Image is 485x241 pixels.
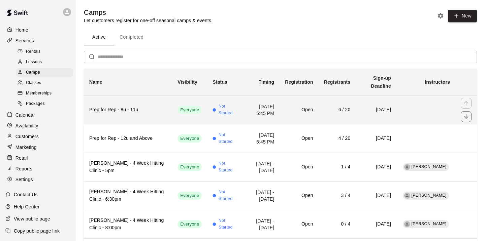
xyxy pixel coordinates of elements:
[177,163,202,171] div: This service is visible to all of your customers
[177,135,202,142] span: Everyone
[412,164,447,169] span: [PERSON_NAME]
[16,57,73,67] div: Lessons
[324,135,351,142] h6: 4 / 20
[361,163,391,171] h6: [DATE]
[15,165,32,172] p: Reports
[404,164,410,170] div: Elliott Curtis
[361,192,391,199] h6: [DATE]
[361,106,391,114] h6: [DATE]
[361,220,391,228] h6: [DATE]
[89,106,167,114] h6: Prep for Rep - 8u - 11u
[285,163,313,171] h6: Open
[89,188,167,203] h6: [PERSON_NAME] - 4 Week Hitting Clinic - 6:30pm
[89,217,167,232] h6: [PERSON_NAME] - 4 Week Hitting Clinic - 8:00pm
[219,132,238,145] span: Not Started
[26,69,40,76] span: Camps
[5,131,70,142] a: Customers
[89,135,167,142] h6: Prep for Rep - 12u and Above
[177,220,202,228] div: This service is visible to all of your customers
[84,8,213,17] h5: Camps
[177,106,202,114] div: This service is visible to all of your customers
[16,88,76,99] a: Memberships
[285,79,313,85] b: Registration
[244,124,280,153] td: [DATE] 6:45 PM
[14,203,39,210] p: Help Center
[16,89,73,98] div: Memberships
[285,106,313,114] h6: Open
[15,176,33,183] p: Settings
[219,189,238,202] span: Not Started
[412,222,447,226] span: [PERSON_NAME]
[15,37,34,44] p: Services
[5,164,70,174] a: Reports
[361,135,391,142] h6: [DATE]
[244,210,280,238] td: [DATE] - [DATE]
[89,160,167,174] h6: [PERSON_NAME] - 4 Week Hitting Clinic - 5pm
[5,25,70,35] a: Home
[219,160,238,174] span: Not Started
[5,174,70,185] a: Settings
[26,80,41,86] span: Classes
[15,27,28,33] p: Home
[177,134,202,143] div: This service is visible to all of your customers
[16,46,76,57] a: Rentals
[89,79,102,85] b: Name
[177,192,202,200] div: This service is visible to all of your customers
[425,79,450,85] b: Instructors
[26,48,41,55] span: Rentals
[84,17,213,24] p: Let customers register for one-off seasonal camps & events.
[259,79,274,85] b: Timing
[15,112,35,118] p: Calendar
[404,221,410,227] div: Elliott Curtis
[5,110,70,120] a: Calendar
[244,153,280,181] td: [DATE] - [DATE]
[5,36,70,46] a: Services
[16,57,76,67] a: Lessons
[84,29,114,45] button: Active
[324,106,351,114] h6: 6 / 20
[435,11,446,21] button: Camp settings
[14,228,60,234] p: Copy public page link
[446,13,477,18] a: New
[244,181,280,210] td: [DATE] - [DATE]
[177,107,202,113] span: Everyone
[16,78,76,88] a: Classes
[16,78,73,88] div: Classes
[26,59,42,66] span: Lessons
[412,193,447,198] span: [PERSON_NAME]
[14,215,50,222] p: View public page
[461,111,472,122] button: move item down
[285,192,313,199] h6: Open
[177,164,202,170] span: Everyone
[448,10,477,22] button: New
[5,142,70,152] a: Marketing
[177,193,202,199] span: Everyone
[114,29,149,45] button: Completed
[213,79,227,85] b: Status
[219,103,238,117] span: Not Started
[285,135,313,142] h6: Open
[404,193,410,199] div: Elliott Curtis
[324,220,351,228] h6: 0 / 4
[26,90,52,97] span: Memberships
[219,217,238,231] span: Not Started
[285,220,313,228] h6: Open
[5,153,70,163] a: Retail
[14,191,38,198] p: Contact Us
[5,121,70,131] a: Availability
[324,163,351,171] h6: 1 / 4
[324,79,351,85] b: Registrants
[15,133,39,140] p: Customers
[371,75,391,89] b: Sign-up Deadline
[15,155,28,161] p: Retail
[16,68,73,77] div: Camps
[26,101,45,107] span: Packages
